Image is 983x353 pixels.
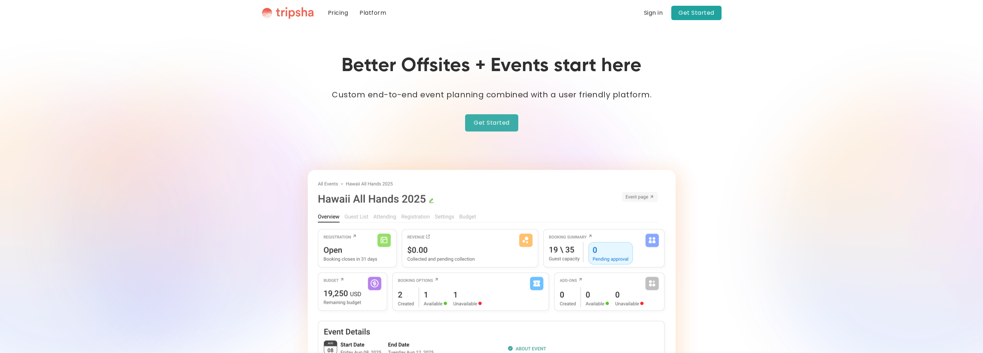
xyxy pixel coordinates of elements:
[262,7,314,19] a: home
[465,114,518,131] a: Get Started
[644,10,663,16] div: Sign in
[342,55,642,77] h1: Better Offsites + Events start here
[671,6,722,20] a: Get Started
[332,89,652,100] strong: Custom end-to-end event planning combined with a user friendly platform.
[262,7,314,19] img: Tripsha Logo
[644,9,663,17] a: Sign in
